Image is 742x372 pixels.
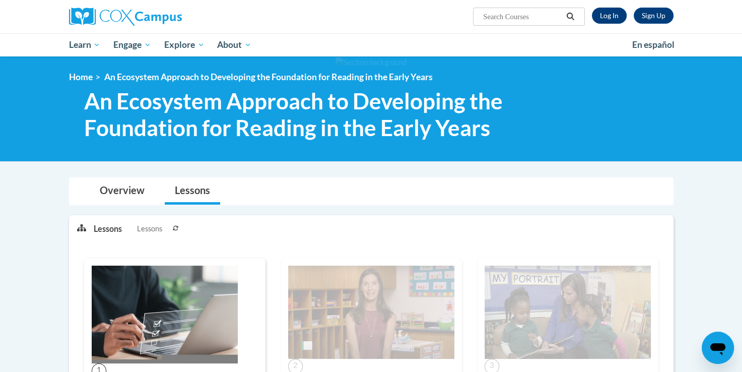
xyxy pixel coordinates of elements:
[92,266,238,363] img: Course Image
[632,39,674,50] span: En español
[94,223,122,234] p: Lessons
[54,33,689,56] div: Main menu
[211,33,258,56] a: About
[69,8,182,26] img: Cox Campus
[164,39,205,51] span: Explore
[563,11,578,23] button: Search
[482,11,563,23] input: Search Courses
[217,39,251,51] span: About
[485,266,651,359] img: Course Image
[592,8,627,24] a: Log In
[107,33,158,56] a: Engage
[90,178,155,205] a: Overview
[69,8,260,26] a: Cox Campus
[335,57,407,68] img: Section background
[113,39,151,51] span: Engage
[165,178,220,205] a: Lessons
[62,33,107,56] a: Learn
[158,33,211,56] a: Explore
[288,266,454,359] img: Course Image
[634,8,673,24] a: Register
[84,88,534,141] span: An Ecosystem Approach to Developing the Foundation for Reading in the Early Years
[69,72,93,82] a: Home
[702,332,734,364] iframe: Button to launch messaging window
[137,223,162,234] span: Lessons
[626,34,681,55] a: En español
[69,39,100,51] span: Learn
[104,72,433,82] span: An Ecosystem Approach to Developing the Foundation for Reading in the Early Years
